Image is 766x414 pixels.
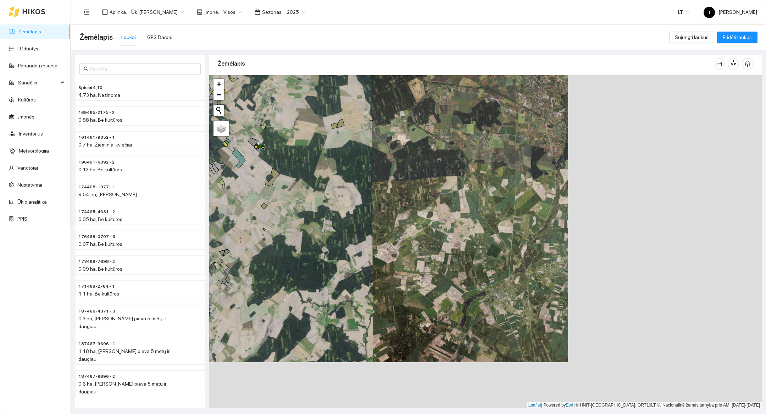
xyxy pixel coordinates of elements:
span: 0.13 ha, Be kultūros [78,167,122,172]
div: Laukai [121,33,136,41]
span: Spiciai 4,10 [78,84,102,91]
span: 176468-0707 - 3 [78,233,115,240]
button: Initiate a new search [213,105,224,116]
span: T [708,7,711,18]
span: 187467-9696 - 1 [78,341,115,347]
span: 0.88 ha, Be kultūros [78,117,122,123]
span: column-width [714,61,725,67]
span: 1.18 ha, [PERSON_NAME] pieva 5 metų ir daugiau [78,348,170,362]
button: Pridėti laukus [717,32,757,43]
div: | Powered by © HNIT-[GEOGRAPHIC_DATA]; ORT10LT ©, Nacionalinė žemės tarnyba prie AM, [DATE]-[DATE] [527,402,762,408]
span: calendar [255,9,260,15]
button: Sujungti laukus [669,32,714,43]
span: search [84,66,89,71]
a: Ūkio analitika [17,199,47,205]
span: menu-fold [83,9,90,15]
span: Žemėlapis [79,32,113,43]
span: 174465-4631 - 2 [78,209,115,215]
span: 0.6 ha, [PERSON_NAME] pieva 5 metų ir daugiau [78,381,166,394]
a: Užduotys [17,46,38,51]
span: Sandėlis [18,76,59,90]
a: Pridėti laukus [717,34,757,40]
a: Leaflet [528,403,541,408]
span: Visos [223,7,242,17]
span: | [574,403,576,408]
span: [PERSON_NAME] [704,9,757,15]
span: 174465-1077 - 1 [78,184,115,191]
span: Pridėti laukus [723,33,752,41]
span: LT [678,7,689,17]
span: 1.1 ha, Be kultūros [78,291,119,297]
span: 2025 [287,7,305,17]
span: shop [197,9,202,15]
a: Nustatymai [17,182,42,188]
a: Vartotojai [17,165,38,171]
span: Sujungti laukus [675,33,709,41]
a: Esri [566,403,573,408]
span: 187467-9696 - 2 [78,373,115,380]
span: 187466-4371 - 3 [78,308,115,315]
span: Ūk. Sigitas Krivickas [131,7,184,17]
span: layout [102,9,108,15]
div: GPS Darbai [147,33,172,41]
a: Sujungti laukus [669,34,714,40]
a: Meteorologija [19,148,49,154]
span: 0.3 ha, [PERSON_NAME] pieva 5 metų ir daugiau [78,316,166,329]
span: 0.09 ha, Be kultūros [78,266,122,272]
span: Aplinka : [110,8,127,16]
span: 9.54 ha, [PERSON_NAME] [78,192,137,197]
span: 161461-9352 - 1 [78,134,115,141]
span: 0.07 ha, Be kultūros [78,241,122,247]
span: 171468-2764 - 1 [78,283,115,290]
div: Žemėlapis [218,54,714,74]
span: 169465-2175 - 2 [78,109,115,116]
a: Zoom out [213,89,224,100]
span: − [217,90,221,99]
a: Žemėlapis [18,29,41,34]
span: 4.73 ha, Nežinoma [78,92,120,98]
span: 173469-7698 - 2 [78,258,115,265]
button: column-width [714,58,725,70]
span: Įmonė : [204,8,219,16]
a: Zoom in [213,79,224,89]
span: 196481-6092 - 2 [78,159,115,166]
a: Layers [213,121,229,136]
input: Paieška [90,65,196,73]
span: 0.7 ha, Žieminiai kviečiai [78,142,132,148]
a: PPIS [17,216,27,222]
a: Įmonės [18,114,34,120]
span: 0.05 ha, Be kultūros [78,216,122,222]
span: Sezonas : [262,8,283,16]
a: Kultūros [18,97,36,103]
button: menu-fold [79,5,94,19]
span: + [217,79,221,88]
a: Inventorius [19,131,43,137]
a: Panaudoti resursai [18,63,59,68]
